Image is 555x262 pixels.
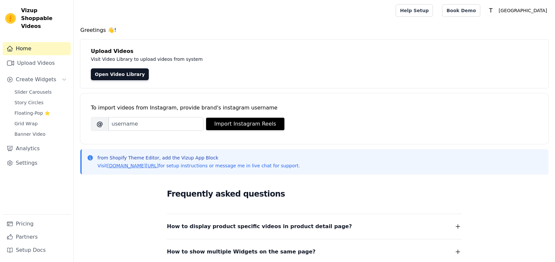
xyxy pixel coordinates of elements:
[396,4,433,17] a: Help Setup
[167,222,352,231] span: How to display product specific videos in product detail page?
[496,5,550,16] p: [GEOGRAPHIC_DATA]
[486,5,550,16] button: T [GEOGRAPHIC_DATA]
[109,117,203,131] input: username
[91,68,149,80] a: Open Video Library
[16,76,56,83] span: Create Widgets
[3,42,71,55] a: Home
[107,163,159,168] a: [DOMAIN_NAME][URL]
[97,155,300,161] p: from Shopify Theme Editor, add the Vizup App Block
[167,222,462,231] button: How to display product specific videos in product detail page?
[167,247,462,256] button: How to show multiple Widgets on the same page?
[14,110,50,116] span: Floating-Pop ⭐
[14,99,43,106] span: Story Circles
[11,87,71,97] a: Slider Carousels
[14,131,45,137] span: Banner Video
[3,217,71,230] a: Pricing
[11,119,71,128] a: Grid Wrap
[14,89,52,95] span: Slider Carousels
[3,244,71,257] a: Setup Docs
[3,142,71,155] a: Analytics
[442,4,480,17] a: Book Demo
[91,117,109,131] span: @
[80,26,548,34] h4: Greetings 👋!
[11,130,71,139] a: Banner Video
[11,98,71,107] a: Story Circles
[3,156,71,170] a: Settings
[21,7,68,30] span: Vizup Shoppable Videos
[91,47,538,55] h4: Upload Videos
[11,108,71,118] a: Floating-Pop ⭐
[91,104,538,112] div: To import videos from Instagram, provide brand's instagram username
[3,230,71,244] a: Partners
[206,118,284,130] button: Import Instagram Reels
[167,187,462,201] h2: Frequently asked questions
[5,13,16,24] img: Vizup
[489,7,493,14] text: T
[91,55,386,63] p: Visit Video Library to upload videos from system
[97,162,300,169] p: Visit for setup instructions or message me in live chat for support.
[167,247,316,256] span: How to show multiple Widgets on the same page?
[3,73,71,86] button: Create Widgets
[3,57,71,70] a: Upload Videos
[14,120,38,127] span: Grid Wrap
